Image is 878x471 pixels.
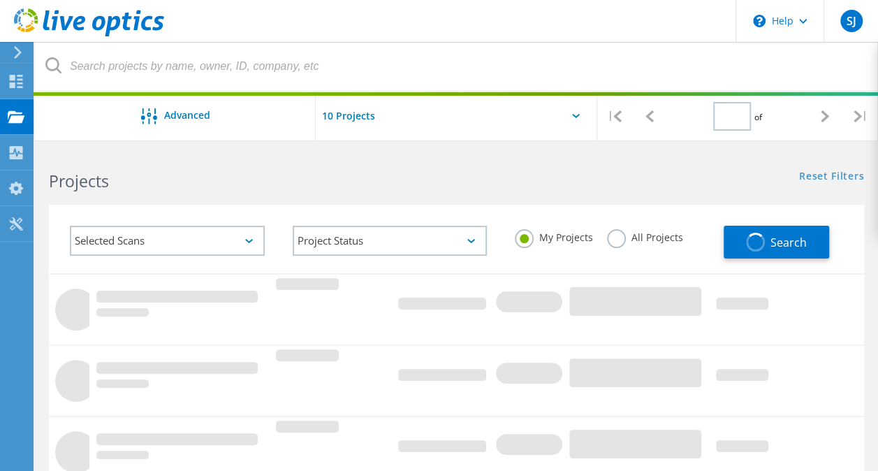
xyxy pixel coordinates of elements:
div: | [597,92,632,141]
div: Selected Scans [70,226,265,256]
span: of [754,111,762,123]
div: | [843,92,878,141]
a: Reset Filters [799,171,864,183]
label: All Projects [607,229,683,242]
div: Project Status [293,226,488,256]
label: My Projects [515,229,593,242]
button: Search [724,226,829,259]
span: Advanced [164,110,210,120]
span: SJ [846,15,856,27]
b: Projects [49,170,109,192]
a: Live Optics Dashboard [14,29,164,39]
svg: \n [753,15,766,27]
span: Search [770,235,807,250]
